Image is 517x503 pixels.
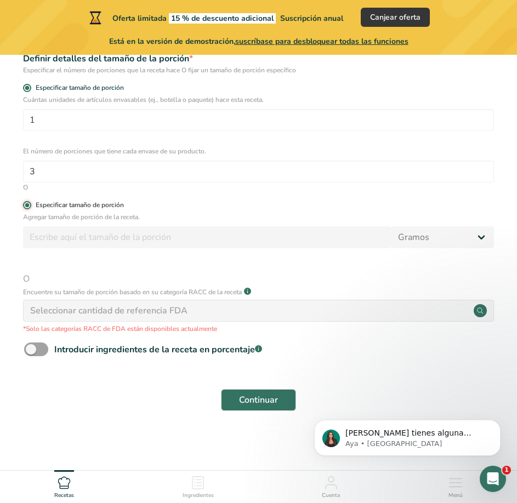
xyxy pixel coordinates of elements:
[169,13,276,24] span: 15 % de descuento adicional
[221,389,296,411] button: Continuar
[23,226,391,248] input: Escribe aquí el tamaño de la porción
[30,304,188,317] div: Seleccionar cantidad de referencia FDA
[23,182,494,192] div: O
[280,13,343,24] span: Suscripción anual
[36,201,124,209] div: Especificar tamaño de porción
[54,343,262,356] div: Introducir ingredientes de la receta en porcentaje
[31,84,124,92] span: Especificar tamaño de porción
[183,471,214,500] a: Ingredientes
[23,65,494,75] div: Especificar el número de porciones que la receta hace O fijar un tamaño de porción específico
[298,397,517,473] iframe: Intercom notifications mensaje
[23,324,494,334] p: *Solo las categorías RACC de FDA están disponibles actualmente
[361,8,430,27] button: Canjear oferta
[502,466,511,475] span: 1
[370,12,421,23] span: Canjear oferta
[23,146,494,156] p: El número de porciones que tiene cada envase de su producto.
[54,491,74,500] span: Recetas
[322,471,340,500] a: Cuenta
[183,491,214,500] span: Ingredientes
[23,52,494,65] div: Definir detalles del tamaño de la porción
[23,287,242,297] p: Encuentre su tamaño de porción basado en su categoría RACC de la receta
[54,471,74,500] a: Recetas
[239,393,278,407] span: Continuar
[448,491,463,500] span: Menú
[322,491,340,500] span: Cuenta
[23,272,494,285] span: O
[87,11,343,24] div: Oferta limitada
[109,36,408,47] span: Está en la versión de demostración,
[23,212,494,222] p: Agregar tamaño de porción de la receta.
[23,95,494,105] p: Cuántas unidades de artículos envasables (ej., botella o paquete) hace esta receta.
[480,466,506,492] iframe: Intercom live chat
[235,36,408,47] span: suscríbase para desbloquear todas las funciones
